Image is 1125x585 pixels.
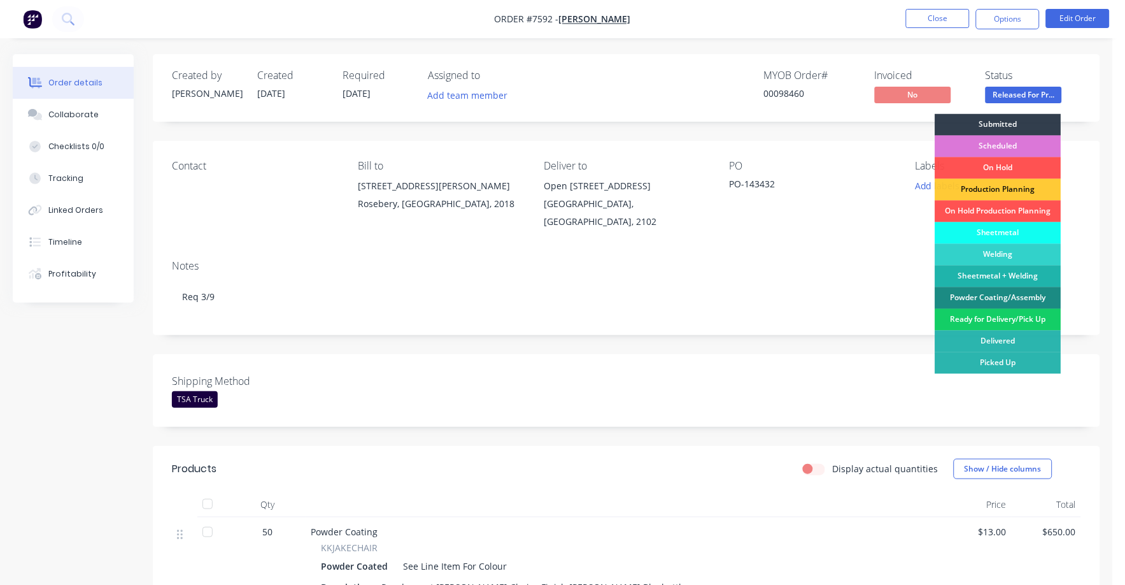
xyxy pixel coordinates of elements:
button: Add team member [421,87,514,104]
div: Open [STREET_ADDRESS][GEOGRAPHIC_DATA], [GEOGRAPHIC_DATA], 2102 [544,177,709,231]
div: MYOB Order # [764,69,860,82]
div: PO-143432 [730,177,889,195]
div: Bill to [358,160,523,172]
div: Req 3/9 [172,277,1081,316]
div: Qty [229,492,306,517]
button: Show / Hide columns [954,459,1052,479]
div: [GEOGRAPHIC_DATA], [GEOGRAPHIC_DATA], 2102 [544,195,709,231]
div: Required [343,69,413,82]
span: [DATE] [257,87,285,99]
div: Contact [172,160,337,172]
div: Deliver to [544,160,709,172]
div: Welding [935,244,1061,266]
button: Order details [13,67,134,99]
div: Assigned to [428,69,555,82]
div: Rosebery, [GEOGRAPHIC_DATA], 2018 [358,195,523,213]
div: Notes [172,260,1081,272]
div: PO [730,160,895,172]
button: Add labels [909,177,967,194]
button: Add team member [428,87,514,104]
div: Submitted [935,114,1061,136]
div: Invoiced [875,69,970,82]
div: Sheetmetal [935,222,1061,244]
div: Linked Orders [48,205,103,216]
button: Checklists 0/0 [13,131,134,162]
span: No [875,87,951,103]
div: Production Planning [935,179,1061,201]
div: Sheetmetal + Welding [935,266,1061,287]
div: Checklists 0/0 [48,141,104,152]
img: Factory [23,10,42,29]
div: 00098460 [764,87,860,100]
div: Total [1012,492,1081,517]
div: Status [986,69,1081,82]
button: Tracking [13,162,134,194]
div: See Line Item For Colour [398,557,507,575]
span: 50 [262,525,272,538]
button: Collaborate [13,99,134,131]
div: Collaborate [48,109,99,120]
div: Price [942,492,1012,517]
div: Powder Coating/Assembly [935,287,1061,309]
div: Created [257,69,327,82]
div: Picked Up [935,352,1061,374]
div: [STREET_ADDRESS][PERSON_NAME]Rosebery, [GEOGRAPHIC_DATA], 2018 [358,177,523,218]
div: Delivered [935,331,1061,352]
div: On Hold [935,157,1061,179]
div: Open [STREET_ADDRESS] [544,177,709,195]
div: On Hold Production Planning [935,201,1061,222]
button: Profitability [13,258,134,290]
label: Display actual quantities [833,462,938,475]
button: Edit Order [1046,9,1110,28]
span: [DATE] [343,87,371,99]
button: Options [976,9,1040,29]
div: Profitability [48,268,96,280]
div: Powder Coated [321,557,393,575]
a: [PERSON_NAME] [559,13,631,25]
span: Released For Pr... [986,87,1062,103]
div: Labels [916,160,1081,172]
div: Ready for Delivery/Pick Up [935,309,1061,331]
button: Close [906,9,970,28]
label: Shipping Method [172,373,331,389]
button: Linked Orders [13,194,134,226]
div: Order details [48,77,103,89]
button: Timeline [13,226,134,258]
div: Products [172,461,216,477]
div: Scheduled [935,136,1061,157]
div: TSA Truck [172,391,218,408]
div: Created by [172,69,242,82]
span: Order #7592 - [495,13,559,25]
div: [PERSON_NAME] [172,87,242,100]
span: $13.00 [947,525,1007,538]
span: $650.00 [1017,525,1076,538]
div: Tracking [48,173,83,184]
span: Powder Coating [311,526,378,538]
button: Released For Pr... [986,87,1062,106]
span: KKJAKECHAIR [321,541,378,554]
div: Timeline [48,236,82,248]
div: [STREET_ADDRESS][PERSON_NAME] [358,177,523,195]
